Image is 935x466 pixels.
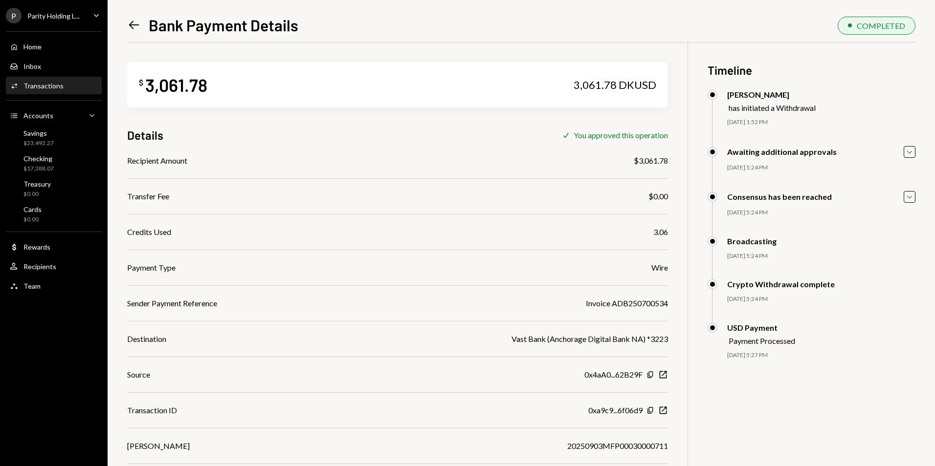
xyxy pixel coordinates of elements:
[729,103,816,112] div: has initiated a Withdrawal
[23,190,51,198] div: $0.00
[6,202,102,226] a: Cards$0.00
[127,333,166,345] div: Destination
[727,279,835,289] div: Crypto Withdrawal complete
[6,77,102,94] a: Transactions
[727,192,832,201] div: Consensus has been reached
[23,139,54,148] div: $23,492.27
[23,154,54,163] div: Checking
[149,15,298,35] h1: Bank Payment Details
[727,118,915,127] div: [DATE] 1:52 PM
[6,257,102,275] a: Recipients
[23,62,41,70] div: Inbox
[727,209,915,217] div: [DATE] 5:24 PM
[6,106,102,124] a: Accounts
[634,155,668,167] div: $3,061.78
[23,205,42,213] div: Cards
[857,21,905,30] div: COMPLETED
[651,262,668,274] div: Wire
[574,130,668,140] div: You approved this operation
[23,165,54,173] div: $17,388.07
[23,243,50,251] div: Rewards
[708,62,915,78] h3: Timeline
[567,440,668,452] div: 20250903MFP00030000711
[23,111,53,120] div: Accounts
[127,297,217,309] div: Sender Payment Reference
[6,38,102,55] a: Home
[727,164,915,172] div: [DATE] 5:24 PM
[23,282,41,290] div: Team
[127,404,177,416] div: Transaction ID
[586,297,668,309] div: Invoice ADB250700534
[127,226,171,238] div: Credits Used
[23,215,42,224] div: $0.00
[729,336,795,345] div: Payment Processed
[588,404,643,416] div: 0xa9c9...6f06d9
[727,90,816,99] div: [PERSON_NAME]
[727,323,795,332] div: USD Payment
[127,262,176,274] div: Payment Type
[6,238,102,255] a: Rewards
[727,147,837,156] div: Awaiting additional approvals
[139,78,143,87] div: $
[6,151,102,175] a: Checking$17,388.07
[727,252,915,260] div: [DATE] 5:24 PM
[127,191,169,202] div: Transfer Fee
[23,42,42,51] div: Home
[727,236,777,246] div: Broadcasting
[6,8,22,23] div: P
[127,369,150,381] div: Source
[127,440,190,452] div: [PERSON_NAME]
[6,277,102,295] a: Team
[727,295,915,303] div: [DATE] 5:24 PM
[6,126,102,149] a: Savings$23,492.27
[23,82,64,90] div: Transactions
[127,155,187,167] div: Recipient Amount
[6,177,102,200] a: Treasury$0.00
[584,369,643,381] div: 0x4aA0...62B29F
[23,262,56,271] div: Recipients
[727,351,915,360] div: [DATE] 5:27 PM
[6,57,102,75] a: Inbox
[23,129,54,137] div: Savings
[512,333,668,345] div: Vast Bank (Anchorage Digital Bank NA) *3223
[127,127,163,143] h3: Details
[574,78,656,92] div: 3,061.78 DKUSD
[145,74,207,96] div: 3,061.78
[27,12,80,20] div: Parity Holding L...
[23,180,51,188] div: Treasury
[648,191,668,202] div: $0.00
[653,226,668,238] div: 3.06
